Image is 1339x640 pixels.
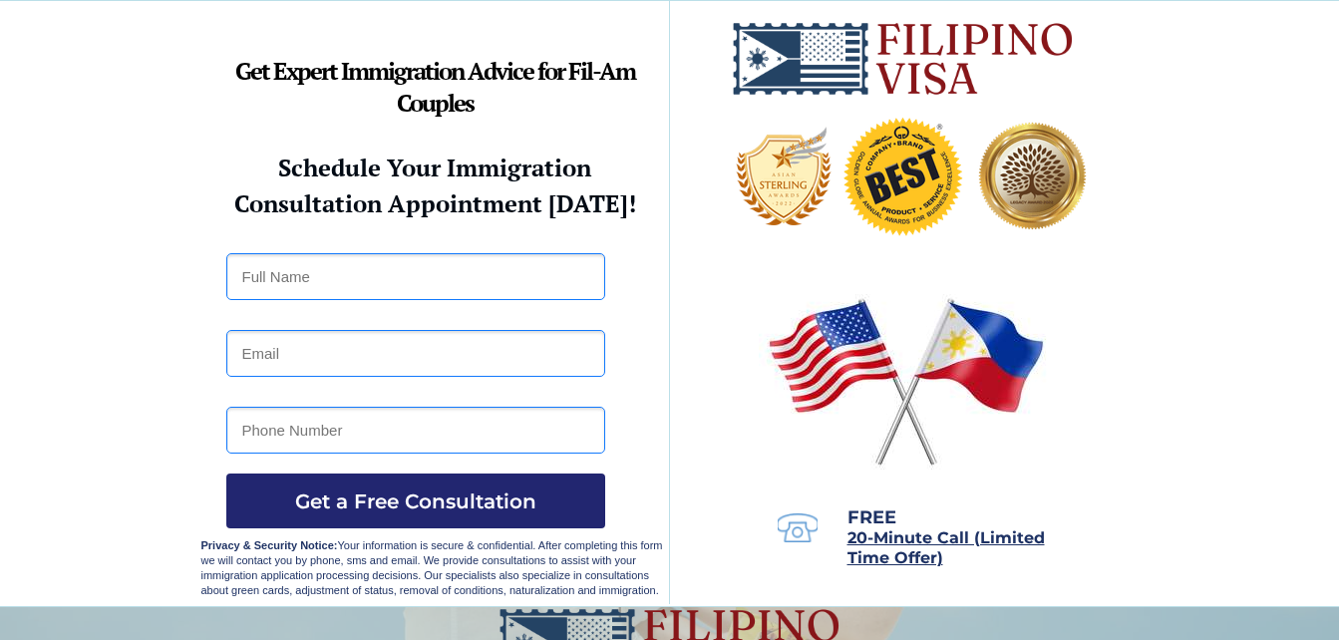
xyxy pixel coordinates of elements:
[226,407,605,454] input: Phone Number
[278,152,591,183] strong: Schedule Your Immigration
[234,187,636,219] strong: Consultation Appointment [DATE]!
[847,506,896,528] span: FREE
[226,474,605,528] button: Get a Free Consultation
[201,539,338,551] strong: Privacy & Security Notice:
[226,253,605,300] input: Full Name
[226,330,605,377] input: Email
[235,55,635,119] strong: Get Expert Immigration Advice for Fil-Am Couples
[847,530,1045,566] a: 20-Minute Call (Limited Time Offer)
[226,489,605,513] span: Get a Free Consultation
[847,528,1045,567] span: 20-Minute Call (Limited Time Offer)
[201,539,663,596] span: Your information is secure & confidential. After completing this form we will contact you by phon...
